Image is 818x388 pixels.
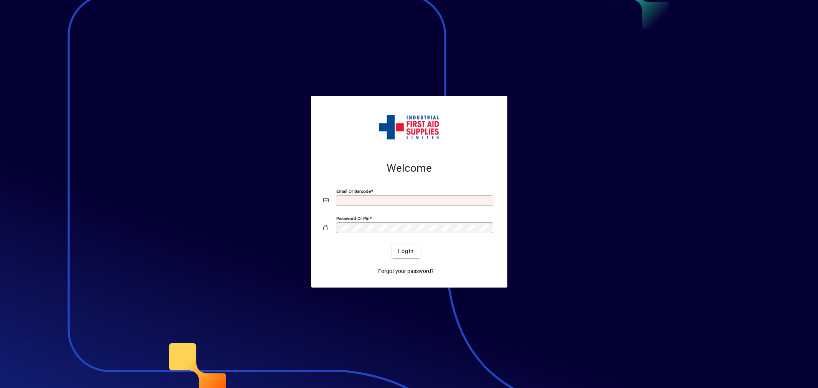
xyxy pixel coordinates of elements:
[336,188,371,194] mat-label: Email or Barcode
[398,247,414,255] span: Login
[378,267,434,275] span: Forgot your password?
[336,215,369,221] mat-label: Password or Pin
[392,245,420,258] button: Login
[323,162,495,175] h2: Welcome
[375,265,437,278] a: Forgot your password?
